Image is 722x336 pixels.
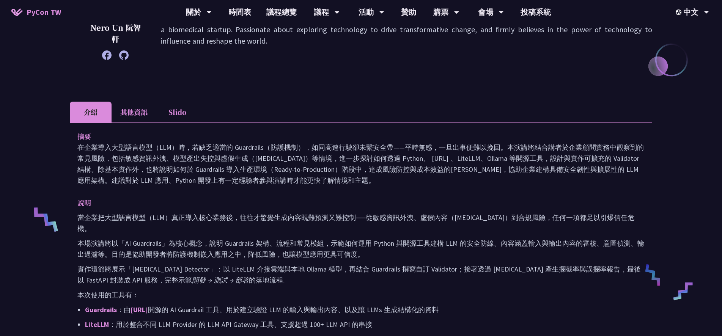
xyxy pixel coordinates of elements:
p: ：用於整合不同 LLM Provider 的 LLM API Gateway 工具、支援超過 100+ LLM API 的串接 [85,319,645,330]
a: [URL] [131,305,148,314]
p: 實作環節將展示「[MEDICAL_DATA] Detector」：以 LiteLLM 介接雲端與本地 Ollama 模型，再結合 Guardrails 撰寫自訂 Validator；接著透過 [... [77,264,645,286]
p: 當企業把大型語言模型（LLM）真正導入核心業務後，往往才驚覺生成內容既難預測又難控制──從敏感資訊外洩、虛假內容（[MEDICAL_DATA]）到合規風險，任何一項都足以引爆信任危機。 [77,212,645,234]
img: Locale Icon [676,9,683,15]
em: 開發 → 測試 → 部署 [192,276,249,284]
p: 摘要 [77,131,629,142]
a: LiteLLM [85,320,109,329]
li: Slido [156,102,198,122]
p: 在企業導入大型語言模型（LLM）時，若缺乏適當的 Guardrails（防護機制），如同高速行駛卻未繫安全帶——平時無感，一旦出事便難以挽回。本演講將結合講者於企業顧問實務中觀察到的常見風險，包... [77,142,645,186]
li: 介紹 [70,102,112,122]
p: ：由 開源的 AI Guardrail 工具、用於建立驗證 LLM 的輸入與輸出內容、以及讓 LLMs 生成結構化的資料 [85,304,645,315]
li: 其他資訊 [112,102,156,122]
a: PyCon TW [4,3,69,22]
p: Nero Un 阮智軒 [89,22,142,45]
a: Guardrails [85,305,117,314]
span: PyCon TW [27,6,61,18]
img: Home icon of PyCon TW 2025 [11,8,23,16]
p: 本場演講將以「AI Guardrails」為核心概念，說明 Guardrails 架構、流程和常見模組，示範如何運用 Python 與開源工具建構 LLM 的安全防線。內容涵蓋輸入與輸出內容的審... [77,238,645,260]
p: 說明 [77,197,629,208]
p: 本次使用的工具有： [77,289,645,300]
